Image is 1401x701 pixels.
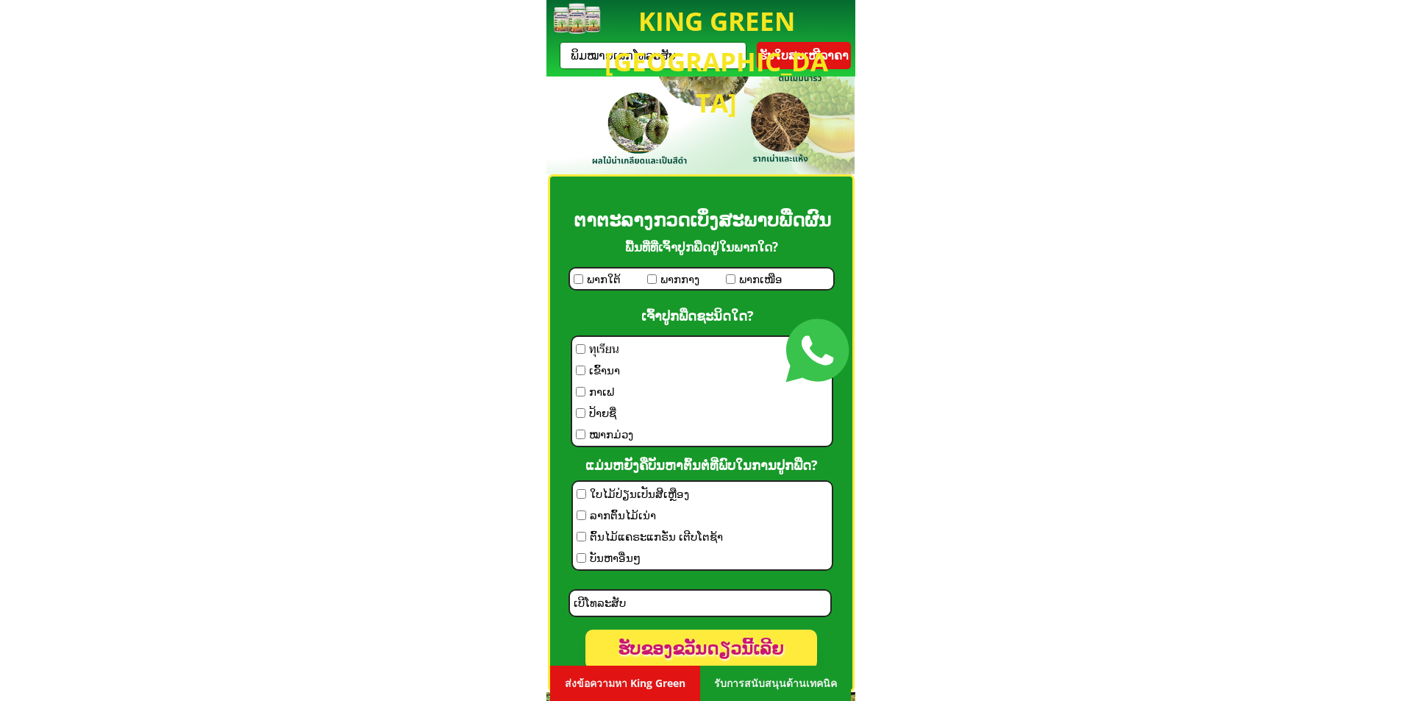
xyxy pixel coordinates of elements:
input: ພິມໝາຍເລກໂທລະສັບ [564,43,742,69]
span: ເຂົ້ານາ [589,362,633,380]
span: ຕົ້ນໄມ້ແຄຣະແກຣັ່ນ ເຕີບໂຕຊ້າ [590,528,723,546]
span: ບັນຫາອື່ນໆ [590,549,723,567]
input: ເບີໂທລະສັບ [570,591,830,616]
p: ຮັບຂອງຂວັນດຽວນີ້ເລີຍ [579,628,824,671]
h3: ຕາຕະລາງກວດເບິ່ງສະພາບພືດຜົນ [541,208,863,231]
span: ພາກເໜືອ [739,271,783,288]
span: ກາເຟ [589,383,633,401]
span: ລາກຕົ້ນໄມ້ເນ່າ [590,507,723,524]
span: ພາກກາງ [660,271,699,288]
h3: ແມ່ນຫຍັງຄືບັນຫາຕົ້ນຕໍທີ່ພົບໃນການປູກພືດ? [563,458,840,474]
h3: ເຈົ້າປູກພືດຊະນິດໃດ? [543,308,852,324]
span: ทุเรียน [589,341,633,358]
h3: KING GREEN [GEOGRAPHIC_DATA] [602,1,832,124]
span: ໃບໄມ້ປ່ຽນເປັນສີເຫຼືອງ [590,485,723,503]
span: ພາກໃຕ້ [587,271,621,288]
a: ส่งข้อความหา King Green [550,666,700,701]
span: ປ້າຍຊື່ [589,405,633,422]
span: ໝາກມ່ວງ [589,426,633,444]
a: รับการสนับสนุนด้านเทคนิค [700,666,850,701]
h3: ພື້ນທີ່ທີ່ເຈົ້າປູກພືດຢູ່ໃນພາກໃດ? [560,240,844,255]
